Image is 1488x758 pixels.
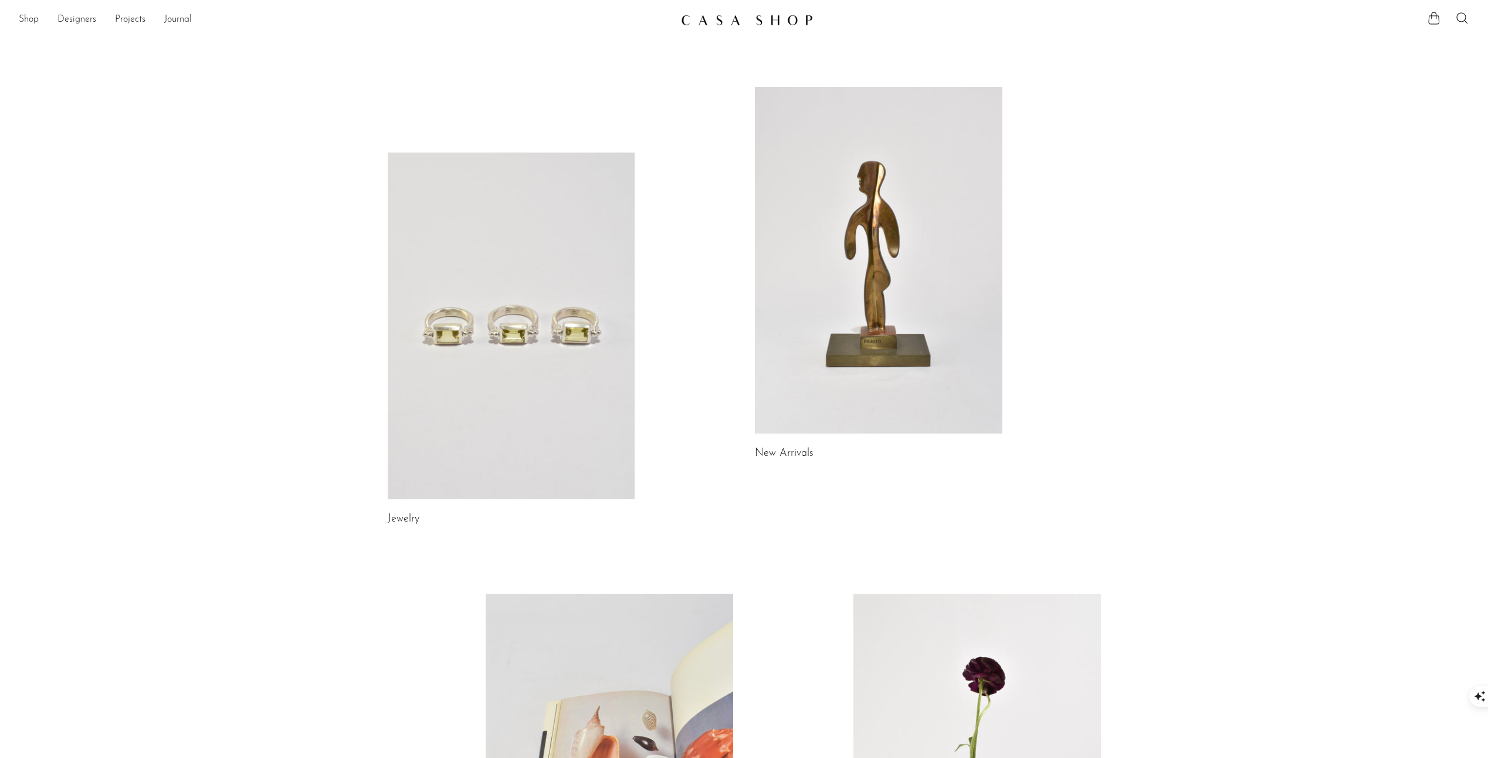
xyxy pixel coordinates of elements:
[115,12,145,28] a: Projects
[19,10,672,30] nav: Desktop navigation
[19,12,39,28] a: Shop
[57,12,96,28] a: Designers
[388,514,419,524] a: Jewelry
[164,12,192,28] a: Journal
[755,448,814,459] a: New Arrivals
[19,10,672,30] ul: NEW HEADER MENU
